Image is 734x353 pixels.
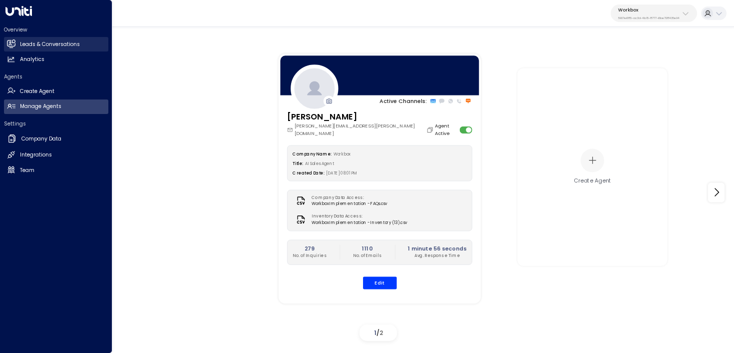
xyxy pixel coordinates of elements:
a: Integrations [4,148,108,162]
h3: [PERSON_NAME] [287,110,435,122]
p: No. of Emails [353,252,381,258]
div: Create Agent [574,177,611,185]
h2: Settings [4,120,108,127]
button: Workbox5907e685-ac3d-4b15-8777-6be708435e94 [611,4,697,22]
h2: Overview [4,26,108,33]
a: Manage Agents [4,99,108,114]
p: No. of Inquiries [293,252,327,258]
p: 5907e685-ac3d-4b15-8777-6be708435e94 [618,16,680,20]
div: / [360,324,397,341]
span: 2 [379,328,383,337]
span: AI Sales Agent [305,161,335,166]
h2: Integrations [20,151,52,159]
h2: Leads & Conversations [20,40,80,48]
h2: Analytics [20,55,44,63]
label: Created Date: [293,170,324,175]
h2: Manage Agents [20,102,61,110]
span: Workbox Implementation - Inventory (13).csv [312,219,407,225]
h2: 1110 [353,244,381,252]
a: Company Data [4,131,108,147]
div: [PERSON_NAME][EMAIL_ADDRESS][PERSON_NAME][DOMAIN_NAME] [287,122,435,136]
h2: Agents [4,73,108,80]
label: Company Name: [293,151,331,157]
span: Workbox [333,151,350,157]
a: Team [4,163,108,177]
h2: 279 [293,244,327,252]
h2: 1 minute 56 seconds [408,244,466,252]
h2: Team [20,166,34,174]
a: Analytics [4,52,108,67]
p: Workbox [618,7,680,13]
span: Workbox Implementation - FAQs.csv [312,200,387,206]
button: Edit [363,276,396,289]
span: [DATE] 08:01 PM [326,170,358,175]
label: Company Data Access: [312,194,383,200]
button: Copy [426,126,435,133]
a: Leads & Conversations [4,37,108,51]
p: Active Channels: [379,97,427,105]
h2: Company Data [21,135,61,143]
a: Create Agent [4,84,108,98]
label: Inventory Data Access: [312,213,403,219]
h2: Create Agent [20,87,54,95]
p: Avg. Response Time [408,252,466,258]
label: Title: [293,161,303,166]
label: Agent Active [435,122,457,136]
span: 1 [374,328,376,337]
